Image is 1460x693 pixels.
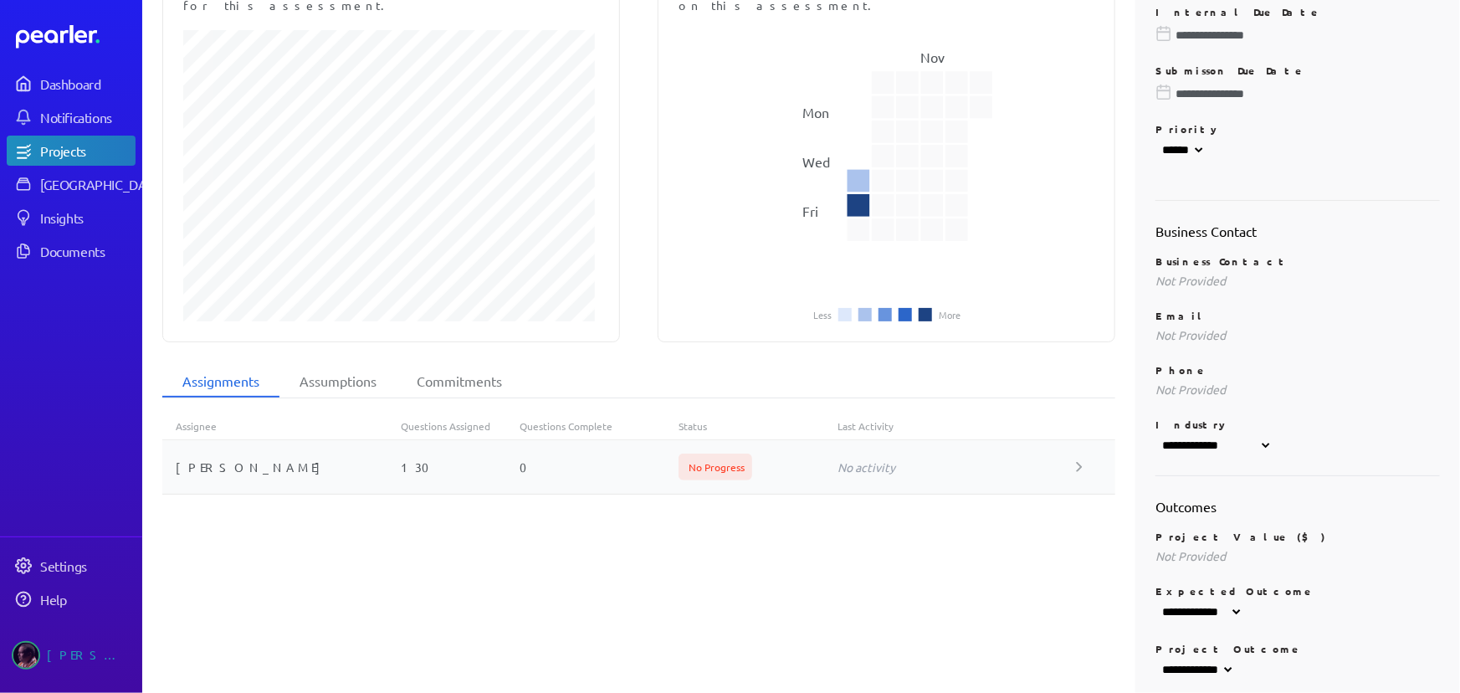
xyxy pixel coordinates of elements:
[1155,327,1226,342] span: Not Provided
[162,459,401,475] div: [PERSON_NAME]
[7,236,136,266] a: Documents
[397,366,522,398] li: Commitments
[1155,85,1440,102] input: Please choose a due date
[40,176,165,192] div: [GEOGRAPHIC_DATA]
[401,459,520,475] div: 130
[803,104,830,121] text: Mon
[40,75,134,92] div: Dashboard
[40,243,134,259] div: Documents
[1155,122,1440,136] p: Priority
[1155,382,1226,397] span: Not Provided
[279,366,397,398] li: Assumptions
[1155,496,1440,516] h2: Outcomes
[1155,363,1440,377] p: Phone
[1155,584,1440,598] p: Expected Outcome
[1155,27,1440,44] input: Please choose a due date
[939,310,961,320] li: More
[7,169,136,199] a: [GEOGRAPHIC_DATA]
[520,459,679,475] div: 0
[47,641,131,670] div: [PERSON_NAME]
[921,49,945,65] text: Nov
[40,209,134,226] div: Insights
[1155,254,1440,268] p: Business Contact
[838,459,1076,475] div: No activity
[162,419,401,433] div: Assignee
[679,454,752,480] span: No Progress
[40,142,134,159] div: Projects
[7,69,136,99] a: Dashboard
[1155,309,1440,322] p: Email
[1155,418,1440,431] p: Industry
[12,641,40,670] img: Ryan Baird
[1155,642,1440,655] p: Project Outcome
[813,310,832,320] li: Less
[401,419,520,433] div: Questions Assigned
[1155,530,1440,543] p: Project Value ($)
[803,203,819,219] text: Fri
[7,551,136,581] a: Settings
[7,584,136,614] a: Help
[40,557,134,574] div: Settings
[40,591,134,608] div: Help
[7,136,136,166] a: Projects
[520,419,679,433] div: Questions Complete
[16,25,136,49] a: Dashboard
[40,109,134,126] div: Notifications
[1155,548,1226,563] span: Not Provided
[1155,64,1440,77] p: Submisson Due Date
[679,419,838,433] div: Status
[162,366,279,398] li: Assignments
[7,102,136,132] a: Notifications
[1155,273,1226,288] span: Not Provided
[7,634,136,676] a: Ryan Baird's photo[PERSON_NAME]
[1155,221,1440,241] h2: Business Contact
[1155,5,1440,18] p: Internal Due Date
[838,419,1076,433] div: Last Activity
[803,153,831,170] text: Wed
[7,203,136,233] a: Insights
